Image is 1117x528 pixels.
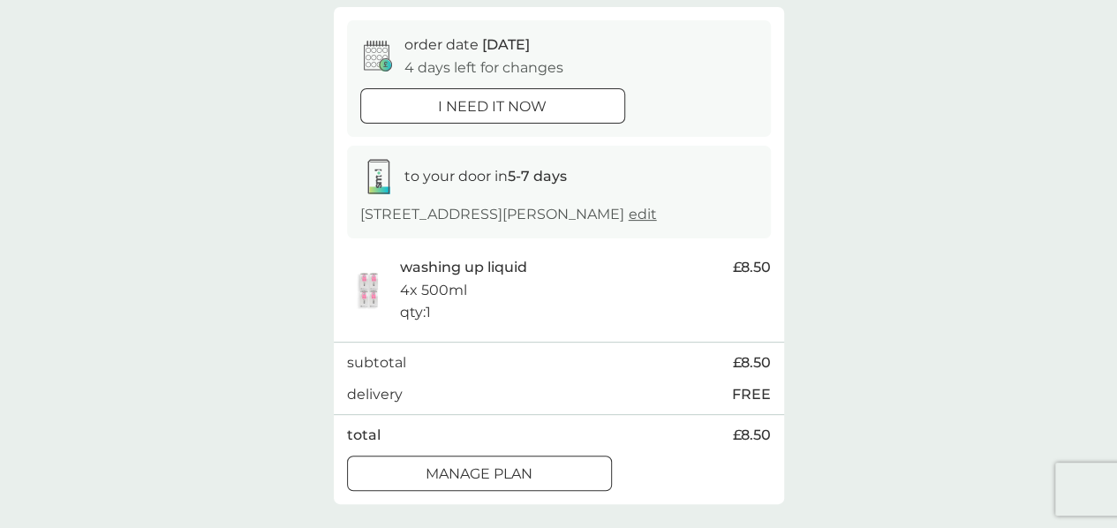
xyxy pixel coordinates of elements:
[733,256,771,279] span: £8.50
[508,168,567,185] strong: 5-7 days
[347,351,406,374] p: subtotal
[404,34,530,57] p: order date
[347,456,612,491] button: Manage plan
[426,463,532,486] p: Manage plan
[360,88,625,124] button: i need it now
[732,383,771,406] p: FREE
[360,203,657,226] p: [STREET_ADDRESS][PERSON_NAME]
[438,95,547,118] p: i need it now
[404,168,567,185] span: to your door in
[400,279,467,302] p: 4x 500ml
[733,424,771,447] span: £8.50
[347,424,381,447] p: total
[404,57,563,79] p: 4 days left for changes
[482,36,530,53] span: [DATE]
[347,383,403,406] p: delivery
[400,256,527,279] p: washing up liquid
[733,351,771,374] span: £8.50
[629,206,657,223] a: edit
[400,301,431,324] p: qty : 1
